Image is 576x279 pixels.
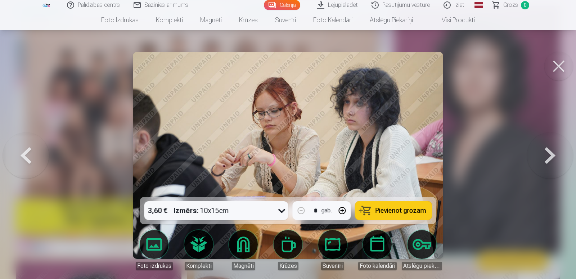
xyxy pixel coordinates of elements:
strong: Izmērs : [174,206,199,216]
div: Foto izdrukas [136,262,173,270]
a: Atslēgu piekariņi [361,10,422,30]
a: Foto izdrukas [93,10,147,30]
a: Krūzes [230,10,266,30]
div: Suvenīri [321,262,344,270]
button: Pievienot grozam [355,201,432,220]
span: Pievienot grozam [375,207,426,214]
a: Komplekti [147,10,192,30]
span: 0 [521,1,529,9]
a: Atslēgu piekariņi [402,230,442,270]
div: Magnēti [232,262,255,270]
a: Foto kalendāri [357,230,397,270]
a: Visi produkti [422,10,483,30]
a: Krūzes [268,230,308,270]
a: Suvenīri [266,10,305,30]
div: Krūzes [278,262,298,270]
div: Atslēgu piekariņi [402,262,442,270]
a: Foto izdrukas [134,230,174,270]
a: Suvenīri [312,230,353,270]
div: 10x15cm [174,201,229,220]
span: Grozs [503,1,518,9]
div: 3,60 € [144,201,171,220]
a: Foto kalendāri [305,10,361,30]
img: /fa1 [42,3,50,7]
a: Magnēti [192,10,230,30]
div: gab. [321,206,332,215]
a: Magnēti [223,230,264,270]
a: Komplekti [179,230,219,270]
div: Foto kalendāri [358,262,397,270]
div: Komplekti [185,262,213,270]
